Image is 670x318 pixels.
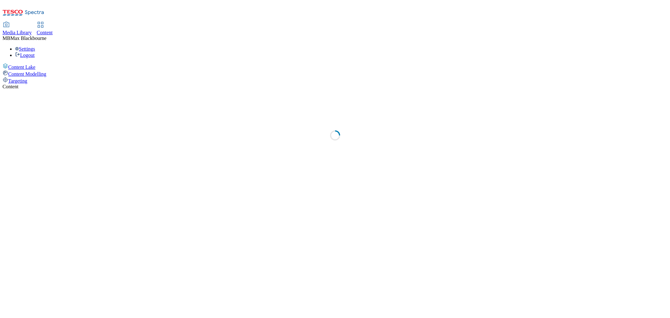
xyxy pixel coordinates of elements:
a: Settings [15,46,35,52]
a: Content Modelling [3,70,667,77]
span: Content [37,30,53,35]
a: Media Library [3,22,32,36]
a: Logout [15,52,35,58]
span: Content Modelling [8,71,46,77]
span: Targeting [8,78,27,84]
span: MB [3,36,10,41]
span: Max Blackbourne [10,36,46,41]
a: Content [37,22,53,36]
span: Media Library [3,30,32,35]
div: Content [3,84,667,90]
a: Content Lake [3,63,667,70]
span: Content Lake [8,64,35,70]
a: Targeting [3,77,667,84]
